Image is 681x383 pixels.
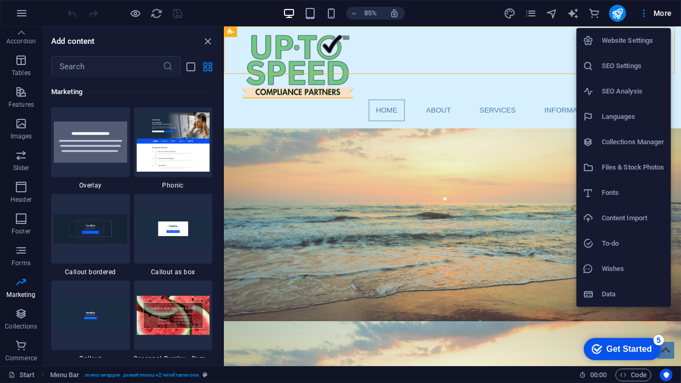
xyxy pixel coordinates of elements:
h6: Collections Manager [602,136,665,148]
h6: Files & Stock Photos [602,161,665,174]
h6: Website Settings [602,34,665,47]
h6: Data [602,288,665,301]
h6: SEO Settings [602,60,665,72]
h6: SEO Analysis [602,85,665,98]
h6: Content Import [602,212,665,225]
div: Get Started [29,12,74,21]
h6: To-do [602,237,665,250]
div: Get Started 5 items remaining, 0% complete [6,5,83,27]
h6: Fonts [602,186,665,199]
h6: Wishes [602,263,665,275]
div: 5 [75,2,86,13]
h6: Languages [602,110,665,123]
